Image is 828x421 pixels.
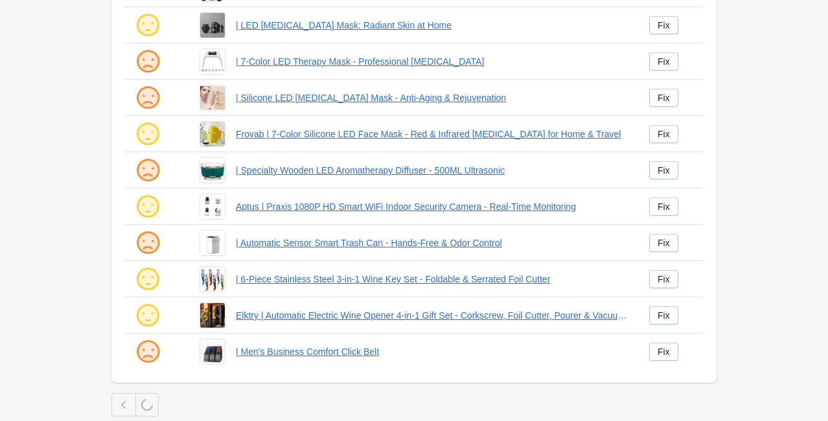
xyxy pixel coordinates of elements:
div: Fix [658,93,670,103]
div: Fix [658,56,670,67]
img: sad.png [135,49,161,74]
a: Fix [649,161,678,179]
a: | Silicone LED [MEDICAL_DATA] Mask - Anti-Aging & Rejuvenation [236,91,628,104]
img: ok.png [135,12,161,38]
a: Frovab | 7-Color Silicone LED Face Mask - Red & Infrared [MEDICAL_DATA] for Home & Travel [236,128,628,141]
a: Fix [649,16,678,34]
div: Fix [658,129,670,139]
a: Aptus | Praxis 1080P HD Smart WiFi Indoor Security Camera - Real-Time Monitoring [236,200,628,213]
a: Fix [649,234,678,252]
img: sad.png [135,85,161,111]
a: Fix [649,125,678,143]
a: | LED [MEDICAL_DATA] Mask: Radiant Skin at Home [236,19,628,32]
div: Fix [658,310,670,321]
img: ok.png [135,302,161,328]
a: Fix [649,89,678,107]
div: Fix [658,20,670,30]
div: Fix [658,274,670,284]
a: | Specialty Wooden LED Aromatherapy Diffuser - 500ML Ultrasonic [236,164,628,177]
a: Fix [649,270,678,288]
a: Fix [649,52,678,71]
img: ok.png [135,266,161,292]
div: Fix [658,238,670,248]
a: | 7-Color LED Therapy Mask - Professional [MEDICAL_DATA] [236,55,628,68]
img: ok.png [135,194,161,220]
div: Fix [658,347,670,357]
a: | Men's Business Comfort Click Belt [236,345,628,358]
a: | Automatic Sensor Smart Trash Can - Hands-Free & Odor Control [236,236,628,249]
a: Elktry | Automatic Electric Wine Opener 4-in-1 Gift Set - Corkscrew, Foil Cutter, Pourer & Vacuum... [236,309,628,322]
a: Fix [649,343,678,361]
img: ok.png [135,121,161,147]
a: Fix [649,198,678,216]
a: | 6-Piece Stainless Steel 3-in-1 Wine Key Set - Foldable & Serrated Foil Cutter [236,273,628,286]
a: Fix [649,306,678,324]
img: sad.png [135,230,161,256]
img: sad.png [135,339,161,365]
div: Fix [658,201,670,212]
div: Fix [658,165,670,176]
img: sad.png [135,157,161,183]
